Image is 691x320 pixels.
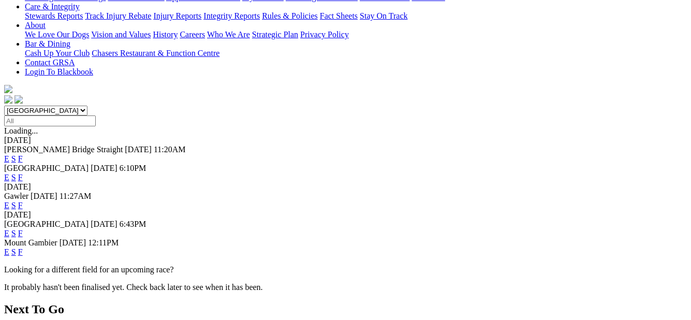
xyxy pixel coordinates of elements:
[25,11,83,20] a: Stewards Reports
[25,30,687,39] div: About
[88,238,119,247] span: 12:11PM
[25,2,80,11] a: Care & Integrity
[153,11,201,20] a: Injury Reports
[18,248,23,256] a: F
[4,192,28,200] span: Gawler
[4,154,9,163] a: E
[91,30,151,39] a: Vision and Values
[25,58,75,67] a: Contact GRSA
[120,164,146,172] span: 6:10PM
[11,248,16,256] a: S
[4,265,687,274] p: Looking for a different field for an upcoming race?
[203,11,260,20] a: Integrity Reports
[25,21,46,30] a: About
[25,67,93,76] a: Login To Blackbook
[92,49,219,57] a: Chasers Restaurant & Function Centre
[4,210,687,220] div: [DATE]
[4,136,687,145] div: [DATE]
[11,201,16,210] a: S
[4,145,123,154] span: [PERSON_NAME] Bridge Straight
[120,220,146,228] span: 6:43PM
[4,95,12,104] img: facebook.svg
[91,220,117,228] span: [DATE]
[4,85,12,93] img: logo-grsa-white.png
[11,154,16,163] a: S
[25,11,687,21] div: Care & Integrity
[25,49,687,58] div: Bar & Dining
[25,39,70,48] a: Bar & Dining
[262,11,318,20] a: Rules & Policies
[153,30,178,39] a: History
[4,173,9,182] a: E
[4,283,263,292] partial: It probably hasn't been finalised yet. Check back later to see when it has been.
[4,115,96,126] input: Select date
[4,201,9,210] a: E
[360,11,407,20] a: Stay On Track
[207,30,250,39] a: Who We Are
[60,192,92,200] span: 11:27AM
[11,229,16,238] a: S
[4,182,687,192] div: [DATE]
[18,229,23,238] a: F
[91,164,117,172] span: [DATE]
[4,302,687,316] h2: Next To Go
[85,11,151,20] a: Track Injury Rebate
[252,30,298,39] a: Strategic Plan
[125,145,152,154] span: [DATE]
[180,30,205,39] a: Careers
[320,11,358,20] a: Fact Sheets
[4,248,9,256] a: E
[300,30,349,39] a: Privacy Policy
[4,126,38,135] span: Loading...
[11,173,16,182] a: S
[14,95,23,104] img: twitter.svg
[154,145,186,154] span: 11:20AM
[31,192,57,200] span: [DATE]
[18,201,23,210] a: F
[4,164,89,172] span: [GEOGRAPHIC_DATA]
[60,238,86,247] span: [DATE]
[18,154,23,163] a: F
[25,49,90,57] a: Cash Up Your Club
[18,173,23,182] a: F
[4,238,57,247] span: Mount Gambier
[4,220,89,228] span: [GEOGRAPHIC_DATA]
[4,229,9,238] a: E
[25,30,89,39] a: We Love Our Dogs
